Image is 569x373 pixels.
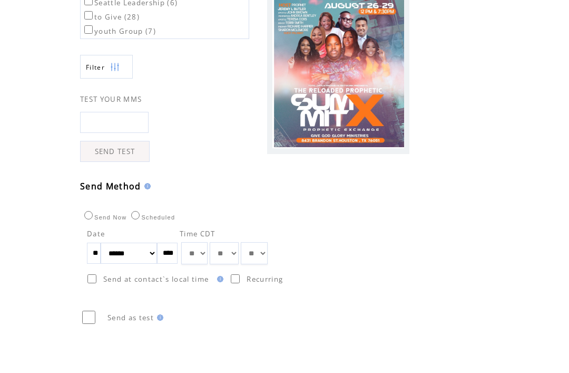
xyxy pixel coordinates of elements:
label: Send Now [82,214,126,221]
span: Recurring [247,274,283,284]
input: Scheduled [131,211,140,219]
label: youth Group (7) [82,26,156,36]
span: Send Method [80,180,141,192]
img: help.gif [141,183,151,189]
a: SEND TEST [80,141,150,162]
span: TEST YOUR MMS [80,94,142,104]
span: Date [87,229,105,238]
span: Send as test [107,313,154,322]
label: Scheduled [129,214,175,221]
img: filters.png [110,55,120,79]
label: to Give (28) [82,12,140,22]
img: help.gif [154,314,163,321]
span: Show filters [86,63,105,72]
img: help.gif [214,276,223,282]
a: Filter [80,55,133,79]
input: youth Group (7) [84,25,93,34]
span: Send at contact`s local time [103,274,209,284]
input: to Give (28) [84,11,93,20]
span: Time CDT [180,229,215,238]
input: Send Now [84,211,93,219]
